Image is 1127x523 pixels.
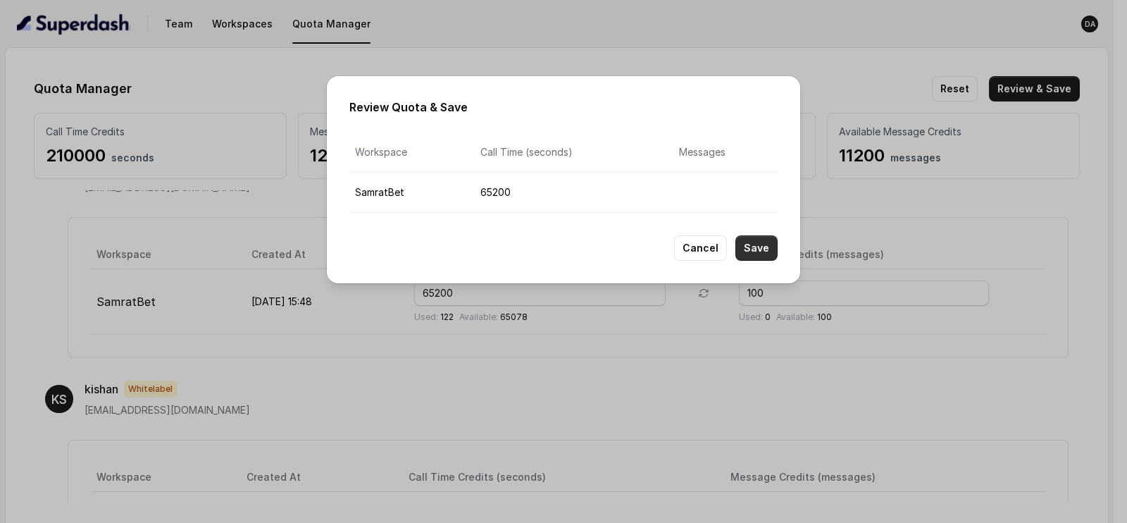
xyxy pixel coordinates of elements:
[349,99,778,116] h2: Review Quota & Save
[668,133,778,173] td: Messages
[735,235,778,261] button: Save
[349,173,469,213] td: SamratBet
[469,173,668,213] td: 65200
[469,133,668,173] td: Call Time (seconds)
[349,133,469,173] td: Workspace
[674,235,727,261] button: Cancel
